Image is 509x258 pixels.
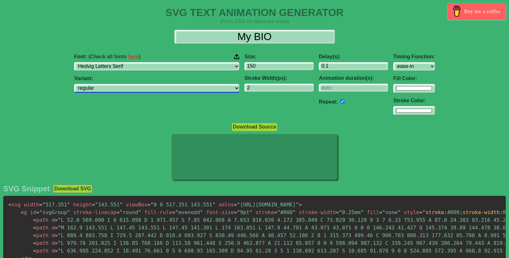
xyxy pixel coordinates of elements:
img: Upload your font [234,54,239,60]
span: " [120,202,123,208]
span: style [404,209,419,215]
span: < [33,232,36,238]
span: = [55,217,58,223]
span: = [234,209,237,215]
span: " [58,217,61,223]
label: Repeat: [319,99,338,104]
span: " [175,209,178,215]
span: xmlns [218,202,234,208]
input: 100 [244,62,314,70]
label: Fill Color: [393,76,435,81]
span: g [21,209,27,215]
span: " [398,209,401,215]
label: Timing Function: [393,54,435,60]
span: d [52,217,55,223]
span: ; [460,209,463,215]
span: d [52,225,55,231]
span: Font: [74,54,140,60]
span: = [336,209,339,215]
span: = [148,202,151,208]
span: viewBox [126,202,147,208]
span: " [339,209,342,215]
span: " [138,209,141,215]
span: < [21,209,24,215]
span: font-size [206,209,234,215]
span: = [55,225,58,231]
span: " [39,209,42,215]
span: path [33,240,48,246]
h2: SVG Snippet [3,184,50,193]
input: 0.1s [319,62,388,70]
span: = [92,202,95,208]
span: : [500,209,503,215]
span: " [58,248,61,254]
span: " [277,209,280,215]
span: " [237,209,240,215]
span: id [30,209,36,215]
span: [URL][DOMAIN_NAME] [234,202,299,208]
span: svgGroup [36,209,70,215]
span: = [36,209,39,215]
input: auto [319,84,388,92]
span: < [8,202,12,208]
span: = [234,202,237,208]
button: Download Source [232,123,277,131]
span: < [33,240,36,246]
span: path [33,248,48,254]
span: : [444,209,447,215]
span: path [33,232,48,238]
span: 9pt [234,209,252,215]
span: " [200,209,203,215]
span: = [55,240,58,246]
label: Stroke Color: [393,98,435,104]
span: " [361,209,364,215]
span: > [299,202,302,208]
span: d [52,240,55,246]
span: width [24,202,39,208]
span: fill-rule [144,209,172,215]
span: " [382,209,386,215]
span: = [116,209,120,215]
span: 0 0 517.351 143.551 [148,202,216,208]
span: = [39,202,42,208]
span: " [296,202,299,208]
span: = [274,209,277,215]
span: Buy me a coffee [464,6,501,17]
span: d [52,248,55,254]
span: svg [8,202,21,208]
span: = [55,248,58,254]
span: (Check all fonts ) [89,54,141,59]
span: = [55,232,58,238]
input: auto [340,99,344,104]
span: " [150,202,154,208]
span: " [67,209,70,215]
span: stroke-width [462,209,500,215]
label: Animation duration(s): [319,75,388,81]
span: < [33,225,36,231]
label: Delay(s): [319,54,388,60]
a: Buy me a coffee [448,3,506,20]
span: " [237,202,240,208]
a: here [128,54,139,59]
button: Download SVG [53,185,92,193]
label: Variant: [74,76,239,81]
span: = [379,209,382,215]
span: " [250,209,253,215]
span: =" [419,209,425,215]
input: 2px [244,84,314,92]
input: Input Text Here [174,30,335,44]
span: stroke-width [299,209,336,215]
span: round [116,209,141,215]
span: stroke [256,209,274,215]
span: " [293,209,296,215]
span: 143.551 [92,202,123,208]
span: " [95,202,98,208]
label: Stroke Width(px): [244,75,314,81]
span: stroke-linecap [73,209,116,215]
span: stroke [426,209,444,215]
span: < [33,248,36,254]
span: " [58,225,61,231]
span: " [212,202,216,208]
span: #000 [274,209,296,215]
span: path [33,217,48,223]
